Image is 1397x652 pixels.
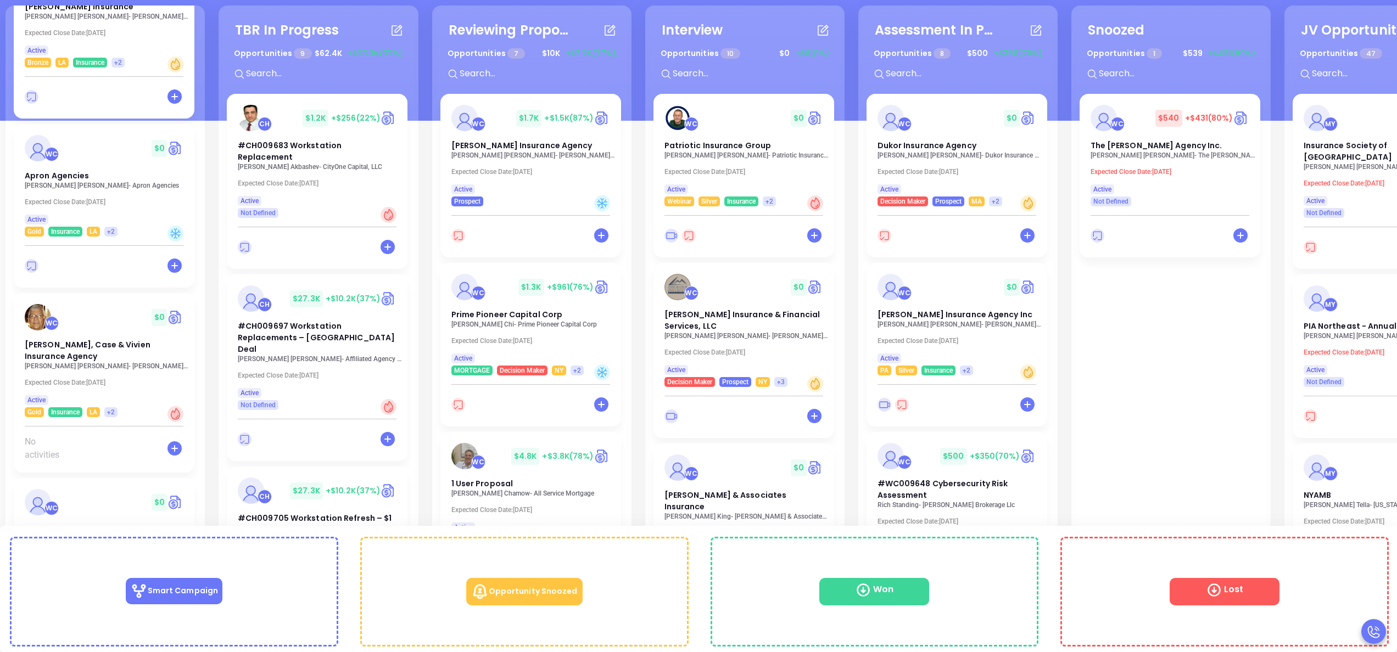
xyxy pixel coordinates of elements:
[1185,113,1233,123] span: +$431 (80%)
[126,578,222,604] p: Smart Campaign
[454,195,480,207] span: Prospect
[1147,48,1162,59] span: 1
[459,66,623,81] input: Search...
[664,454,691,481] img: Moore & Associates Insurance
[1091,168,1255,176] p: Expected Close Date: [DATE]
[471,455,485,469] div: Walter Contreras
[1233,110,1249,126] img: Quote
[963,364,970,376] span: +2
[878,168,1042,176] p: Expected Close Date: [DATE]
[667,183,685,195] span: Active
[451,168,616,176] p: Expected Close Date: [DATE]
[867,263,1049,432] div: profileWalter Contreras$0Circle dollar[PERSON_NAME] Insurance Agency Inc[PERSON_NAME] [PERSON_NAM...
[684,466,698,481] div: Walter Contreras
[227,466,407,591] a: profileCarla Humber$27.3K+$10.2K(37%)Circle dollar#CH009705 Workstation Refresh – $1 Buyout[PERSO...
[258,117,272,131] div: Carla Humber
[1300,43,1383,64] p: Opportunities
[880,364,889,376] span: PA
[381,399,396,415] div: Hot
[454,364,490,376] span: MORTGAGE
[238,513,392,535] span: #CH009705 Workstation Refresh – $1 Buyout
[667,376,712,388] span: Decision Maker
[807,110,823,126] img: Quote
[227,94,407,218] a: profileCarla Humber$1.2K+$256(22%)Circle dollar#CH009683 Workstation Replacement[PERSON_NAME] Akb...
[878,478,1008,501] span: #WC009648 Cybersecurity Risk Assessment
[1170,578,1279,605] span: Lost
[897,117,912,131] div: Walter Contreras
[664,151,829,159] p: Rob Bowen - Patriotic Insurance Group
[381,110,396,126] a: Quote
[471,117,485,131] div: Walter Contreras
[258,490,272,504] div: Carla Humber
[90,226,97,238] span: LA
[791,279,807,296] span: $ 0
[777,376,785,388] span: +3
[167,309,183,325] img: Quote
[76,57,104,69] span: Insurance
[1020,110,1036,126] a: Quote
[511,448,540,465] span: $ 4.8K
[924,364,953,376] span: Insurance
[653,94,836,263] div: profileWalter Contreras$0Circle dollarPatriotic Insurance Group[PERSON_NAME] [PERSON_NAME]- Patri...
[874,43,951,64] p: Opportunities
[167,57,183,72] div: Warm
[25,489,51,515] img: Prince Insurance Agency, Corp.
[539,45,563,62] span: $ 10K
[542,451,594,462] span: +$3.8K (78%)
[594,110,610,126] a: Quote
[14,124,194,237] a: profileWalter Contreras$0Circle dollarApron Agencies[PERSON_NAME] [PERSON_NAME]- Apron AgenciesEx...
[107,226,115,238] span: +2
[25,524,152,535] span: Prince Insurance Agency, Corp.
[238,321,395,355] span: #CH009697 Workstation Replacements – GA Deal
[971,195,982,207] span: MA
[1323,117,1338,131] div: Megan Youmans
[935,195,962,207] span: Prospect
[765,195,773,207] span: +2
[594,364,610,380] div: Cold
[451,105,478,131] img: Wolfson Keegan Insurance Agency
[653,94,834,206] a: profileWalter Contreras$0Circle dollarPatriotic Insurance Group[PERSON_NAME] [PERSON_NAME]- Patri...
[664,309,820,331] span: L M Insurance & Financial Services, LLC
[1306,195,1325,207] span: Active
[1080,94,1260,206] a: profileWalter Contreras$540+$431(80%)Circle dollarThe [PERSON_NAME] Agency Inc.[PERSON_NAME] [PER...
[667,195,691,207] span: Webinar
[672,66,836,81] input: Search...
[238,285,264,312] img: #CH009697 Workstation Replacements – GA Deal
[449,20,569,40] div: Reviewing Proposal
[381,290,396,307] a: Quote
[1360,48,1382,59] span: 47
[934,48,951,59] span: 8
[544,113,594,123] span: +$1.5K (87%)
[90,406,97,418] span: LA
[1098,66,1262,81] input: Search...
[727,195,756,207] span: Insurance
[993,48,1042,59] span: +$350 (70%)
[107,406,115,418] span: +2
[14,478,194,591] a: profileWalter Contreras$0Circle dollarPrince Insurance Agency, Corp.[PERSON_NAME] [PERSON_NAME]- ...
[238,179,403,187] p: Expected Close Date: [DATE]
[448,43,526,64] p: Opportunities
[807,279,823,295] img: Quote
[807,459,823,476] img: Quote
[227,94,410,274] div: profileCarla Humber$1.2K+$256(22%)Circle dollar#CH009683 Workstation Replacement[PERSON_NAME] Akb...
[1020,448,1036,464] img: Quote
[227,274,410,466] div: profileCarla Humber$27.3K+$10.2K(37%)Circle dollar#CH009697 Workstation Replacements – [GEOGRAPHI...
[27,226,41,238] span: Gold
[964,45,991,62] span: $ 500
[440,94,621,206] a: profileWalter Contreras$1.7K+$1.5K(87%)Circle dollar[PERSON_NAME] Insurance Agency[PERSON_NAME] [...
[1020,279,1036,295] img: Quote
[1091,151,1255,159] p: Jessica A. Hess - The Willis E. Kilborne Agency Inc.
[326,293,381,304] span: +$10.2K (37%)
[451,151,616,159] p: Fran Wolfson - Wolfson-Keegan Insurance Agency
[684,286,698,300] div: Walter Contreras
[152,309,167,326] span: $ 0
[312,45,345,62] span: $ 62.4K
[594,448,610,464] img: Quote
[1306,376,1342,388] span: Not Defined
[1155,110,1182,127] span: $ 540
